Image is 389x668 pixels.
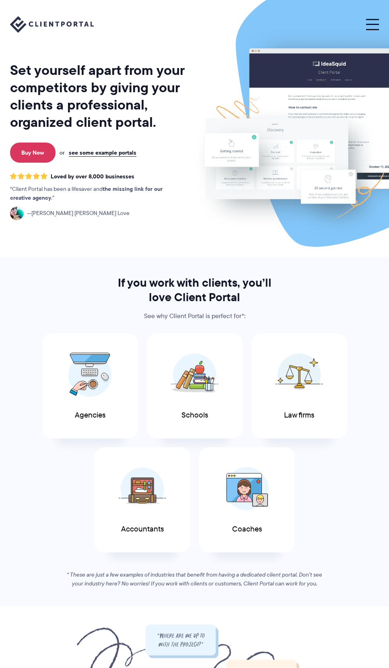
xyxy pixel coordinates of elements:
[108,311,281,322] p: See why Client Portal is perfect for*:
[199,447,295,552] a: Coaches
[51,173,134,180] span: Loved by over 8,000 businesses
[69,149,136,156] a: see some example portals
[147,333,243,438] a: Schools
[284,411,314,420] span: Law firms
[67,571,322,587] em: * These are just a few examples of industries that benefit from having a dedicated client portal....
[42,333,138,438] a: Agencies
[75,411,105,420] span: Agencies
[10,184,163,202] strong: the missing link for our creative agency
[10,143,56,163] a: Buy Now
[181,411,208,420] span: Schools
[108,275,281,304] h2: If you work with clients, you’ll love Client Portal
[27,209,130,218] span: [PERSON_NAME] [PERSON_NAME] Love
[60,149,65,156] span: or
[10,62,195,131] h1: Set yourself apart from your competitors by giving your clients a professional, organized client ...
[10,185,179,203] p: Client Portal has been a lifesaver and .
[121,525,164,534] span: Accountants
[232,525,262,534] span: Coaches
[251,333,347,438] a: Law firms
[95,447,190,552] a: Accountants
